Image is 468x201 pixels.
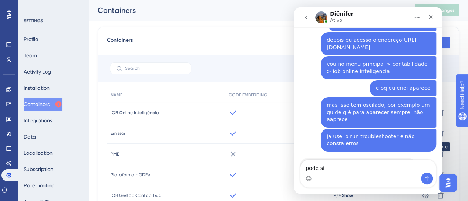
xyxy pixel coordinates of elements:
iframe: Intercom live chat [294,7,442,194]
button: Profile [24,33,38,46]
div: Containers [98,5,396,16]
button: Data [24,130,36,143]
button: Rate Limiting [24,179,55,192]
span: Plataforma - GDFe [111,172,150,178]
button: Seletor de emoji [11,168,17,174]
span: PME [111,151,119,157]
iframe: UserGuiding AI Assistant Launcher [437,172,459,194]
button: Activity Log [24,65,51,78]
button: Enviar mensagem… [127,165,139,177]
div: Posso acessar sua plataforma para testar? [6,150,121,174]
button: Containers [24,98,62,111]
div: SETTINGS [24,18,84,24]
span: IOB Online Inteligência [111,110,159,116]
button: </> Show [334,193,353,198]
button: Publish Changes [415,4,459,16]
button: Installation [24,81,50,95]
span: Containers [107,36,133,49]
textarea: Envie uma mensagem... [6,153,142,165]
span: Emissor [111,130,125,136]
input: Search [125,66,185,71]
span: NAME [111,92,122,98]
button: Team [24,49,37,62]
span: Need Help? [17,2,46,11]
button: Subscription [24,163,53,176]
span: IOB Gestão Contábil 4.0 [111,193,162,198]
span: CODE EMBEDDING [229,92,267,98]
div: Diênifer diz… [6,150,142,190]
button: Integrations [24,114,52,127]
button: Localization [24,146,53,160]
